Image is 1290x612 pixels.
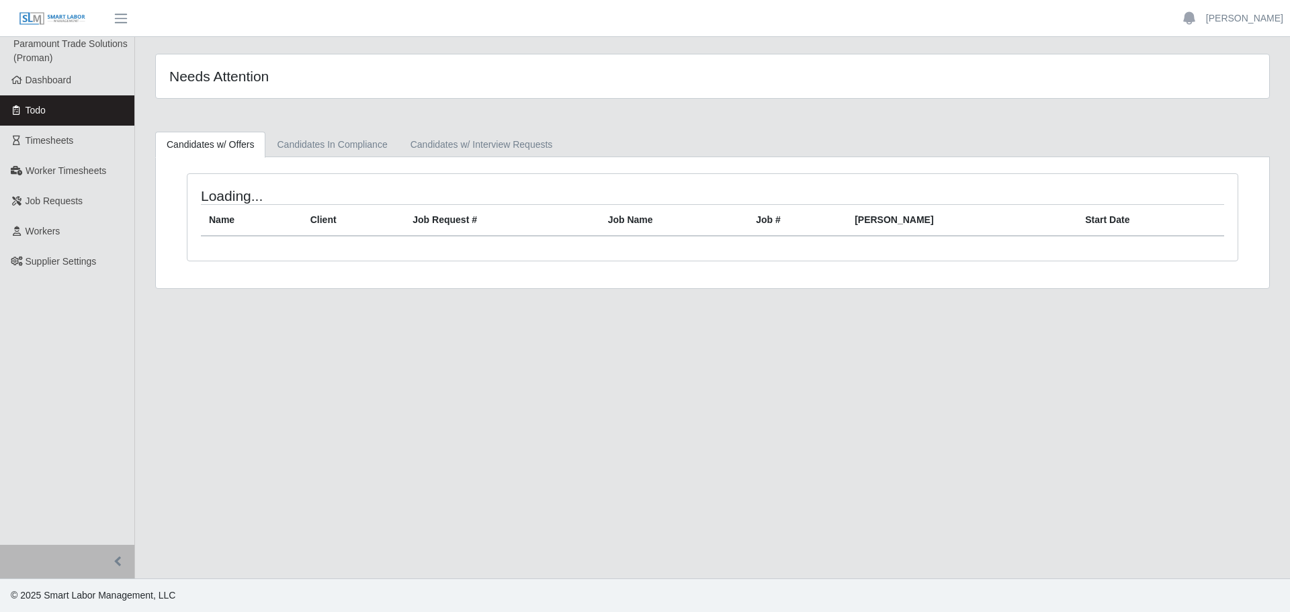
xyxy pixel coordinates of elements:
th: [PERSON_NAME] [847,205,1077,236]
span: Workers [26,226,60,236]
h4: Loading... [201,187,615,204]
span: Dashboard [26,75,72,85]
a: Candidates w/ Offers [155,132,265,158]
h4: Needs Attention [169,68,610,85]
th: Job Request # [404,205,599,236]
th: Start Date [1077,205,1224,236]
th: Job # [748,205,847,236]
span: Todo [26,105,46,116]
th: Client [302,205,405,236]
span: Job Requests [26,195,83,206]
span: © 2025 Smart Labor Management, LLC [11,590,175,601]
th: Name [201,205,302,236]
a: Candidates In Compliance [265,132,398,158]
span: Worker Timesheets [26,165,106,176]
span: Supplier Settings [26,256,97,267]
th: Job Name [600,205,748,236]
a: Candidates w/ Interview Requests [399,132,564,158]
a: [PERSON_NAME] [1206,11,1283,26]
span: Paramount Trade Solutions (Proman) [13,38,128,63]
span: Timesheets [26,135,74,146]
img: SLM Logo [19,11,86,26]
